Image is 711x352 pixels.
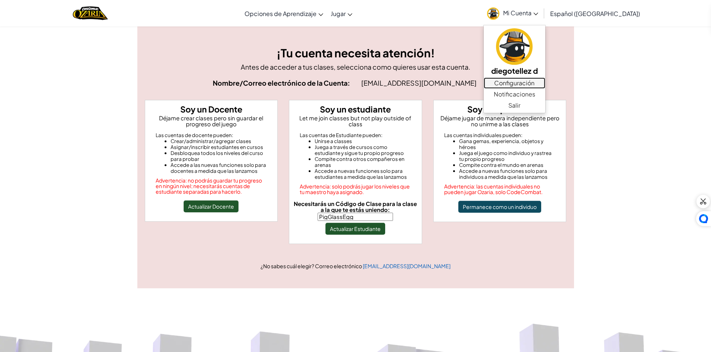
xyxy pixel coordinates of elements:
p: Antes de acceder a tus clases, selecciona como quieres usar esta cuenta. [145,61,567,72]
li: Crear/administrar/agregar clases [171,138,267,144]
p: Déjame jugar de manera independiente pero no unirme a las clases [437,115,563,127]
div: Advertencia: no podrás guardar tu progreso en ningún nivel; necesitarás cuentas de estudiante sep... [156,178,267,194]
a: [EMAIL_ADDRESS][DOMAIN_NAME] [363,263,450,269]
span: Mi Cuenta [503,9,538,17]
button: Actualizar Docente [184,200,238,212]
li: Asignar/inscribir estudiantes en cursos [171,144,267,150]
h5: diegotellez d [491,65,538,76]
a: Notificaciones [484,89,545,100]
a: Ozaria by CodeCombat logo [73,6,107,21]
span: Jugar [331,10,346,18]
li: Desbloquea todos los niveles del curso para probar [171,150,267,162]
li: Unirse a classes [315,138,411,144]
p: Let me join classes but not play outside of class [292,115,419,127]
a: diegotellez d [484,27,545,77]
li: Juega el juego como individuo y rastrea tu propio progreso [459,150,556,162]
h3: ¡Tu cuenta necesita atención! [145,45,567,61]
img: avatar [487,7,499,20]
div: Advertencia: solo podrás jugar los niveles que tu maestro haya asignado. [300,184,411,195]
span: ¿No sabes cuál elegir? Correo electrónico [261,263,363,269]
a: Jugar [327,3,356,23]
span: Necesitarás un Código de Clase para la clase a la que te estás uniendo: [294,200,417,213]
div: Advertencia: las cuentas individuales no pueden jugar Ozaria, solo CodeCombat. [444,184,556,195]
li: Juega a través de cursos como estudiante y sigue tu propio progreso [315,144,411,156]
strong: Nombre/Correo electrónico de la Cuenta: [213,79,350,87]
span: Español ([GEOGRAPHIC_DATA]) [550,10,640,18]
div: Las cuentas de docente pueden: [156,132,267,138]
li: Gana gemas, experiencia, objetos y héroes [459,138,556,150]
span: [EMAIL_ADDRESS][DOMAIN_NAME] [361,79,478,87]
a: Salir [484,100,545,111]
a: Español ([GEOGRAPHIC_DATA]) [546,3,644,23]
li: Accede a las nuevas funciones solo para docentes a medida que las lanzamos [171,162,267,174]
img: Home [73,6,107,21]
div: Las cuentas individuales pueden: [444,132,556,138]
a: Mi Cuenta [483,1,542,25]
li: Accede a nuevas funciones solo para individuos a medida que las lanzamos [459,168,556,180]
li: Compite contra el mundo en arenas [459,162,556,168]
strong: Soy un estudiante [320,104,391,114]
li: Compite contra otros compañeros en arenas [315,156,411,168]
span: Notificaciones [494,90,535,99]
button: Permanece como un individuo [458,201,541,213]
img: avatar [496,28,533,65]
li: Accede a nuevas funciones solo para estudiantes a medida que las lanzamos [315,168,411,180]
p: Déjame crear clases pero sin guardar el progreso del juego [148,115,275,127]
span: Opciones de Aprendizaje [244,10,316,18]
input: Necesitarás un Código de Clase para la clase a la que te estás uniendo: [318,213,393,221]
button: Actualizar Estudiante [325,223,385,235]
strong: Soy una persona [467,104,533,114]
a: Opciones de Aprendizaje [241,3,327,23]
div: Las cuentas de Estudiante pueden: [300,132,411,138]
strong: Soy un Docente [180,104,242,114]
a: Configuración [484,77,545,89]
